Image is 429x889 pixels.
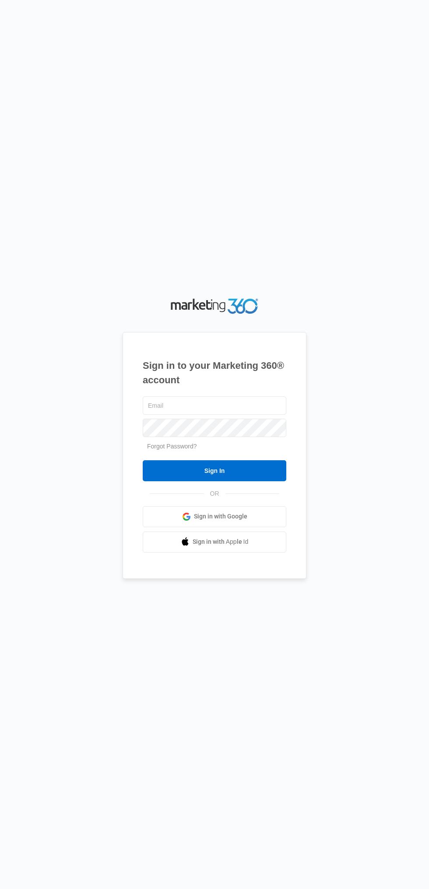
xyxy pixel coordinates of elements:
h1: Sign in to your Marketing 360® account [143,358,286,387]
input: Sign In [143,460,286,481]
span: OR [204,489,225,498]
a: Sign in with Google [143,506,286,527]
a: Sign in with Apple Id [143,532,286,553]
span: Sign in with Google [194,512,247,521]
a: Forgot Password? [147,443,197,450]
input: Email [143,396,286,415]
span: Sign in with Apple Id [193,537,249,546]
